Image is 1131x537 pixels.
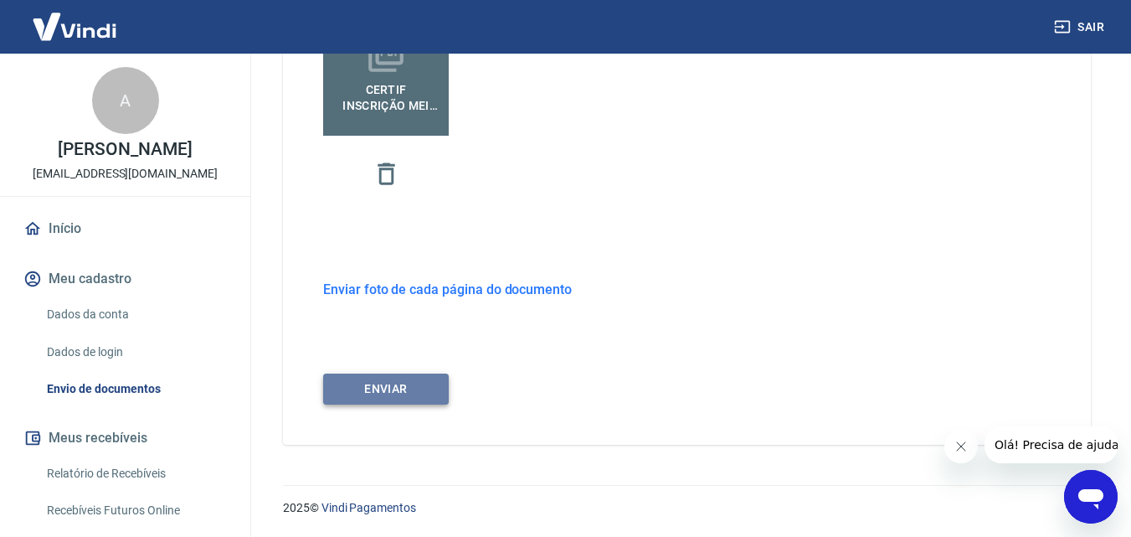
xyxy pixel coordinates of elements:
a: Relatório de Recebíveis [40,457,230,491]
button: ENVIAR [323,374,449,405]
button: Meu cadastro [20,261,230,297]
span: CERTIF INSCRIÇÃO MEI em [DATE].pdf [330,75,442,113]
button: Meus recebíveis [20,420,230,457]
h6: Enviar foto de cada página do documento [323,279,572,300]
a: Dados de login [40,335,230,369]
button: Sair [1051,12,1111,43]
iframe: Botão para abrir a janela de mensagens [1064,470,1118,524]
a: Dados da conta [40,297,230,332]
div: A [92,67,159,134]
p: [EMAIL_ADDRESS][DOMAIN_NAME] [33,165,218,183]
p: [PERSON_NAME] [58,141,192,158]
img: Vindi [20,1,129,52]
label: CERTIF INSCRIÇÃO MEI em [DATE].pdf [323,10,449,136]
p: 2025 © [283,499,1091,517]
a: Início [20,210,230,247]
a: Envio de documentos [40,372,230,406]
iframe: Fechar mensagem [944,430,978,463]
span: Olá! Precisa de ajuda? [10,12,141,25]
a: Vindi Pagamentos [321,501,416,514]
iframe: Mensagem da empresa [984,426,1118,463]
a: Recebíveis Futuros Online [40,493,230,528]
